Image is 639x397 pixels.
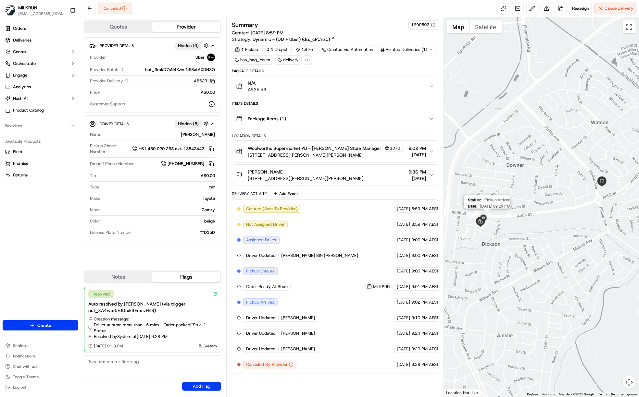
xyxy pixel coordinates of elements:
[232,165,438,186] button: [PERSON_NAME][STREET_ADDRESS][PERSON_NAME][PERSON_NAME]9:36 PM[DATE]
[84,272,152,282] button: Notes
[98,3,132,14] button: Canceled
[281,331,315,336] span: [PERSON_NAME]
[232,30,283,36] span: Created:
[281,346,315,352] span: [PERSON_NAME]
[246,222,285,227] span: Not Assigned Driver
[248,152,403,158] span: [STREET_ADDRESS][PERSON_NAME][PERSON_NAME]
[94,334,132,340] span: Resolved by System
[412,206,439,212] span: 8:59 PM AEST
[201,90,215,95] span: A$0.00
[232,55,273,65] div: has_bag_count
[293,45,318,54] div: 1.9 km
[397,237,410,243] span: [DATE]
[13,26,26,31] span: Orders
[412,346,439,352] span: 9:29 PM AEST
[13,149,22,155] span: Fleet
[13,343,28,348] span: Settings
[13,172,28,178] span: Returns
[595,3,636,14] button: CancelDelivery
[103,196,215,201] div: Toyota
[397,206,410,212] span: [DATE]
[94,322,217,334] span: Driver at store more than 15 mins - Order packed | "Stuck" Status
[3,23,78,34] a: Orders
[246,331,276,336] span: Driver Updated
[18,11,65,16] button: [EMAIL_ADDRESS][DOMAIN_NAME]
[409,175,426,182] span: [DATE]
[232,191,267,196] div: Delivery Activity
[84,22,152,32] button: Quotes
[3,158,78,169] button: Promise
[90,230,132,235] span: License Plate Number
[89,118,216,129] button: Driver DetailsHidden (5)
[397,346,410,352] span: [DATE]
[89,40,216,51] button: Provider DetailsHidden (3)
[445,388,467,397] img: Google
[88,301,217,314] div: Auto resolved by [PERSON_NAME] (via trigger not_XA4wte5EJt5xkSErasvHh9)
[3,121,78,131] div: Favorites
[611,392,637,396] a: Report a map error
[13,385,26,390] span: Log out
[251,30,283,36] span: [DATE] 8:59 PM
[3,82,78,92] a: Analytics
[598,392,607,396] a: Terms (opens in new tab)
[5,172,76,178] a: Returns
[397,362,410,367] span: [DATE]
[13,161,28,166] span: Promise
[3,70,78,80] button: Engage
[13,61,36,66] span: Orchestrate
[103,218,215,224] div: beige
[152,272,220,282] button: Flags
[13,37,31,43] span: Deliveries
[623,376,636,389] button: Map camera controls
[90,161,134,167] span: Dropoff Phone Number
[397,284,410,290] span: [DATE]
[13,364,37,369] span: Chat with us!
[412,284,439,290] span: 9:01 PM AEST
[3,320,78,331] button: Create
[397,222,410,227] span: [DATE]
[471,210,480,218] div: 8
[409,169,426,175] span: 9:36 PM
[100,43,134,48] span: Provider Details
[3,105,78,115] a: Product Catalog
[397,331,410,336] span: [DATE]
[462,229,470,237] div: 1
[246,299,275,305] span: Pickup Arrived
[412,331,439,336] span: 9:24 PM AEST
[94,316,129,322] span: Creation message:
[18,5,37,11] button: MILKRUN
[99,173,215,179] div: A$0.00
[468,198,481,202] span: Status :
[37,322,51,329] span: Create
[253,36,330,42] span: Dynamic - (DD + Uber) (dss_cPCnzd)
[232,76,438,97] button: N/AA$25.53
[412,362,439,367] span: 9:38 PM AEST
[412,268,439,274] span: 9:00 PM AEST
[90,67,123,73] span: Provider Batch ID
[232,133,438,138] div: Location Details
[248,145,382,151] span: Woolworths Supermarket AU - [PERSON_NAME] Store Manager
[94,343,123,349] span: [DATE] 9:18 PM
[411,22,435,28] div: 1690592
[178,43,199,49] span: Hidden ( 3 )
[246,284,288,290] span: Order Ready At Store
[100,121,129,126] span: Driver Details
[178,121,199,127] span: Hidden ( 5 )
[207,54,215,61] img: uber-new-logo.jpeg
[13,96,28,102] span: Nash AI
[484,198,510,202] span: Pickup Arrived
[3,58,78,69] button: Orchestrate
[182,382,221,391] button: Add Flag
[412,253,439,259] span: 9:00 PM AEST
[90,78,128,84] span: Provider Delivery ID
[409,145,426,151] span: 9:02 PM
[390,146,401,151] span: 1073
[412,237,439,243] span: 9:00 PM AEST
[275,55,302,65] div: delivery
[5,161,76,166] a: Promise
[232,68,438,74] div: Package Details
[271,190,300,198] button: Add Event
[248,175,364,182] span: [STREET_ADDRESS][PERSON_NAME][PERSON_NAME]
